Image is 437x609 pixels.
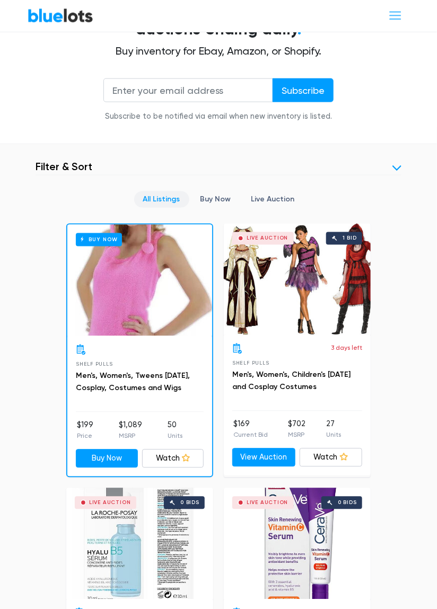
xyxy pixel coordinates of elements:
[224,224,371,335] a: Live Auction 1 bid
[331,343,362,353] p: 3 days left
[67,225,212,336] a: Buy Now
[103,111,334,122] div: Subscribe to be notified via email when new inventory is listed.
[168,420,182,441] li: 50
[381,6,409,25] button: Toggle navigation
[224,488,371,599] a: Live Auction 0 bids
[232,370,351,392] a: Men's, Women's, Children's [DATE] and Cosplay Costumes
[233,430,268,440] p: Current Bid
[76,449,138,469] a: Buy Now
[134,191,189,208] a: All Listings
[233,419,268,440] li: $169
[343,236,357,241] div: 1 bid
[77,420,93,441] li: $199
[66,488,213,599] a: Live Auction 0 bids
[36,160,92,173] h3: Filter & Sort
[76,361,113,367] span: Shelf Pulls
[289,419,306,440] li: $702
[28,8,93,23] a: BlueLots
[168,431,182,441] p: Units
[119,431,142,441] p: MSRP
[338,500,357,506] div: 0 bids
[77,431,93,441] p: Price
[191,191,240,208] a: Buy Now
[289,430,306,440] p: MSRP
[242,191,304,208] a: Live Auction
[180,500,199,506] div: 0 bids
[326,419,341,440] li: 27
[142,449,204,469] a: Watch
[89,500,131,506] div: Live Auction
[103,78,273,102] input: Enter your email address
[36,45,401,57] h2: Buy inventory for Ebay, Amazon, or Shopify.
[273,78,334,102] input: Subscribe
[76,372,190,393] a: Men's, Women's, Tweens [DATE], Cosplay, Costumes and Wigs
[119,420,142,441] li: $1,089
[76,233,122,246] h6: Buy Now
[232,360,269,366] span: Shelf Pulls
[232,448,295,467] a: View Auction
[326,430,341,440] p: Units
[247,500,289,506] div: Live Auction
[247,236,289,241] div: Live Auction
[300,448,363,467] a: Watch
